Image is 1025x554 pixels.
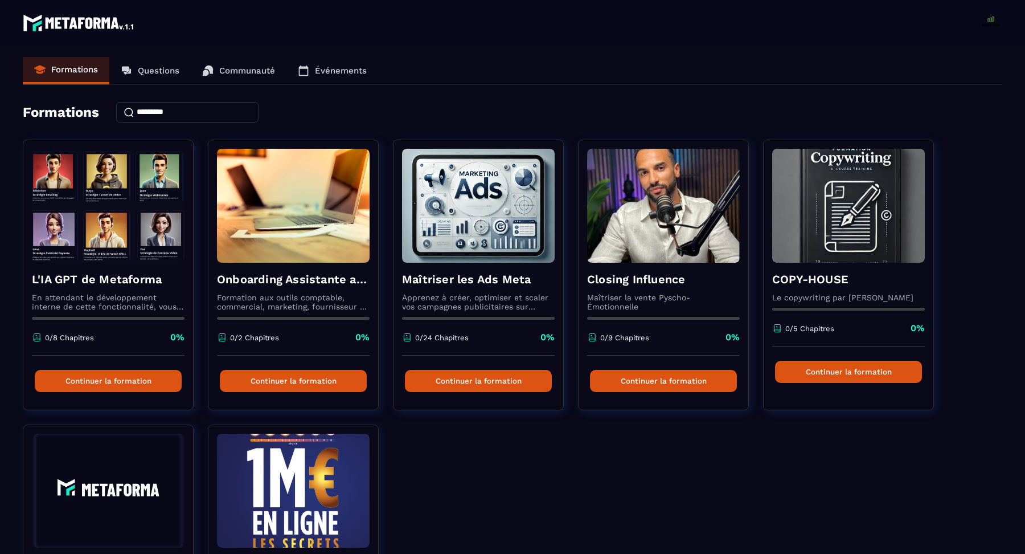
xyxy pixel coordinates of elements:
h4: Closing Influence [587,271,740,287]
p: 0/24 Chapitres [415,333,469,342]
p: Formations [51,64,98,75]
p: Questions [138,66,179,76]
img: formation-background [217,434,370,548]
img: formation-background [587,149,740,263]
a: Formations [23,57,109,84]
a: Événements [286,57,378,84]
button: Continuer la formation [405,370,552,392]
p: 0/9 Chapitres [600,333,649,342]
h4: Onboarding Assistante administrative et commerciale [217,271,370,287]
p: Apprenez à créer, optimiser et scaler vos campagnes publicitaires sur Facebook et Instagram. [402,293,555,311]
a: formation-backgroundCOPY-HOUSELe copywriting par [PERSON_NAME]0/5 Chapitres0%Continuer la formation [763,140,948,425]
p: 0/8 Chapitres [45,333,94,342]
p: 0% [170,331,184,344]
a: formation-backgroundMaîtriser les Ads MetaApprenez à créer, optimiser et scaler vos campagnes pub... [393,140,578,425]
a: Communauté [191,57,286,84]
p: 0% [355,331,370,344]
img: formation-background [402,149,555,263]
img: formation-background [32,149,184,263]
h4: Maîtriser les Ads Meta [402,271,555,287]
a: formation-backgroundOnboarding Assistante administrative et commercialeFormation aux outils compt... [208,140,393,425]
p: Communauté [219,66,275,76]
p: Formation aux outils comptable, commercial, marketing, fournisseur de production patrimoniaux [217,293,370,311]
p: 0/5 Chapitres [785,324,834,333]
p: En attendant le développement interne de cette fonctionnalité, vous pouvez déjà l’utiliser avec C... [32,293,184,311]
p: Événements [315,66,367,76]
img: logo [23,11,136,34]
button: Continuer la formation [220,370,367,392]
img: formation-background [217,149,370,263]
button: Continuer la formation [590,370,737,392]
a: formation-backgroundClosing InfluenceMaîtriser la vente Pyscho-Émotionnelle0/9 Chapitres0%Continu... [578,140,763,425]
a: Questions [109,57,191,84]
button: Continuer la formation [775,361,922,383]
p: 0% [725,331,740,344]
h4: L'IA GPT de Metaforma [32,271,184,287]
img: formation-background [772,149,925,263]
h4: Formations [23,104,99,120]
p: 0% [540,331,555,344]
p: Le copywriting par [PERSON_NAME] [772,293,925,302]
p: Maîtriser la vente Pyscho-Émotionnelle [587,293,740,311]
h4: COPY-HOUSE [772,271,925,287]
a: formation-backgroundL'IA GPT de MetaformaEn attendant le développement interne de cette fonctionn... [23,140,208,425]
p: 0/2 Chapitres [230,333,279,342]
img: formation-background [32,434,184,548]
p: 0% [911,322,925,335]
button: Continuer la formation [35,370,182,392]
